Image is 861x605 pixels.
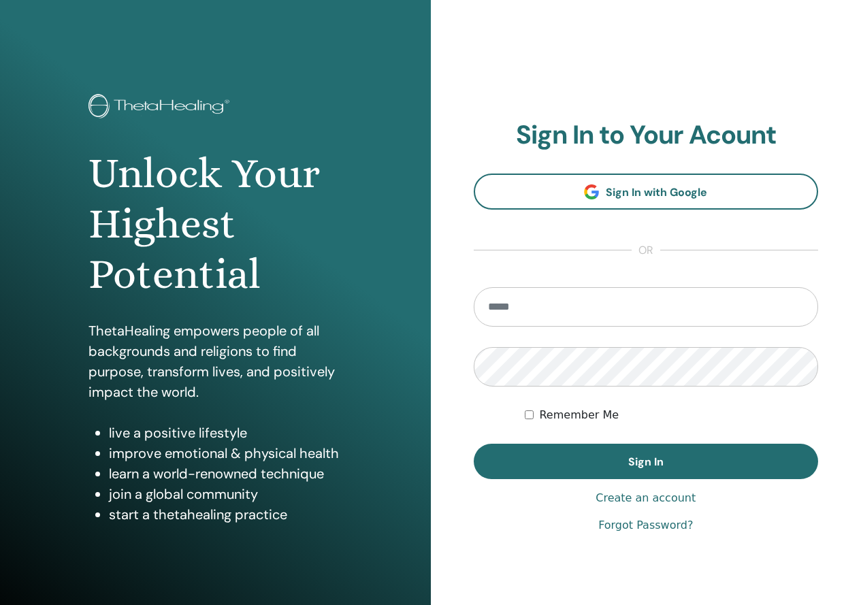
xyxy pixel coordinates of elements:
p: ThetaHealing empowers people of all backgrounds and religions to find purpose, transform lives, a... [88,321,342,402]
h2: Sign In to Your Acount [474,120,819,151]
h1: Unlock Your Highest Potential [88,148,342,300]
span: Sign In with Google [606,185,707,199]
div: Keep me authenticated indefinitely or until I manually logout [525,407,818,423]
span: Sign In [628,455,664,469]
span: or [632,242,660,259]
li: start a thetahealing practice [109,504,342,525]
a: Create an account [596,490,696,506]
li: improve emotional & physical health [109,443,342,463]
li: learn a world-renowned technique [109,463,342,484]
a: Forgot Password? [598,517,693,534]
button: Sign In [474,444,819,479]
label: Remember Me [539,407,619,423]
li: join a global community [109,484,342,504]
a: Sign In with Google [474,174,819,210]
li: live a positive lifestyle [109,423,342,443]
